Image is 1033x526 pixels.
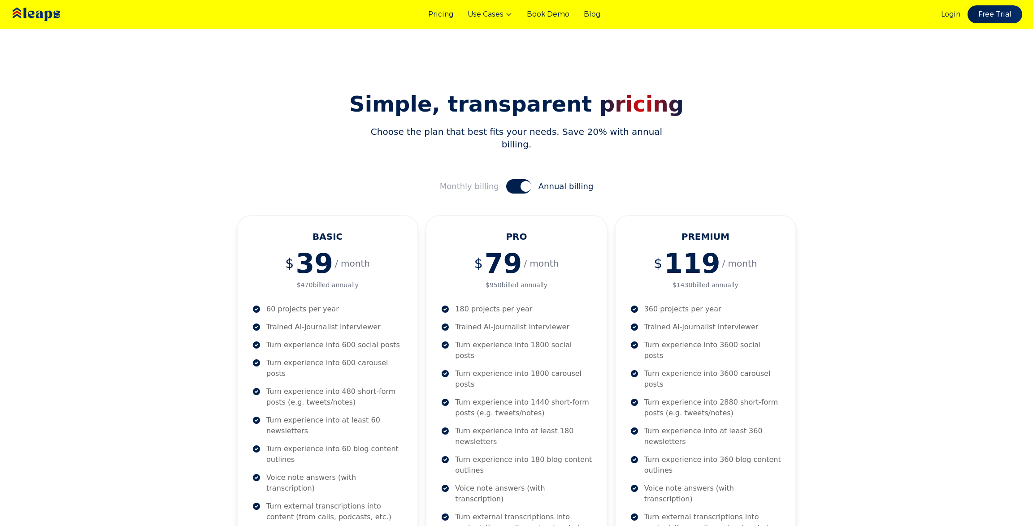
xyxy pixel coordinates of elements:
a: Login [941,9,960,20]
span: / month [524,257,559,270]
p: Turn experience into 1800 carousel posts [455,368,592,390]
p: $ 1430 billed annually [630,280,781,289]
p: Voice note answers (with transcription) [266,472,403,494]
a: Blog [584,9,600,20]
p: Turn experience into 3600 social posts [644,340,781,361]
span: 39 [295,250,333,277]
p: Choose the plan that best fits your needs. Save 20% with annual billing. [366,125,667,151]
p: 180 projects per year [455,304,532,315]
p: Voice note answers (with transcription) [455,483,592,504]
p: Turn experience into at least 360 newsletters [644,426,781,447]
p: 60 projects per year [266,304,339,315]
span: Monthly billing [440,180,499,193]
p: Voice note answers (with transcription) [644,483,781,504]
p: Turn external transcriptions into content (from calls, podcasts, etc.) [266,501,403,522]
span: 119 [664,250,720,277]
p: Turn experience into 3600 carousel posts [644,368,781,390]
p: $ 950 billed annually [441,280,592,289]
h3: BASIC [252,230,403,243]
span: 79 [485,250,522,277]
p: 360 projects per year [644,304,721,315]
span: / month [335,257,370,270]
p: Turn experience into 600 social posts [266,340,400,350]
h2: Simple, transparent [237,93,796,115]
p: Turn experience into at least 60 newsletters [266,415,403,436]
a: Free Trial [968,5,1022,23]
h3: PREMIUM [630,230,781,243]
p: Turn experience into 360 blog content outlines [644,454,781,476]
a: Book Demo [527,9,569,20]
img: Leaps Logo [11,1,87,27]
p: Turn experience into 2880 short-form posts (e.g. tweets/notes) [644,397,781,418]
p: Turn experience into 60 blog content outlines [266,444,403,465]
p: Trained AI-journalist interviewer [644,322,759,332]
h3: PRO [441,230,592,243]
span: $ [285,255,294,272]
p: Turn experience into at least 180 newsletters [455,426,592,447]
span: pricing [599,91,684,116]
p: Trained AI-journalist interviewer [266,322,381,332]
p: $ 470 billed annually [252,280,403,289]
span: $ [474,255,483,272]
p: Turn experience into 600 carousel posts [266,358,403,379]
p: Trained AI-journalist interviewer [455,322,569,332]
span: / month [722,257,757,270]
span: $ [654,255,662,272]
p: Turn experience into 1800 social posts [455,340,592,361]
a: Pricing [428,9,453,20]
p: Turn experience into 480 short-form posts (e.g. tweets/notes) [266,386,403,408]
p: Turn experience into 180 blog content outlines [455,454,592,476]
p: Turn experience into 1440 short-form posts (e.g. tweets/notes) [455,397,592,418]
button: Use Cases [468,9,512,20]
span: Annual billing [538,180,594,193]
